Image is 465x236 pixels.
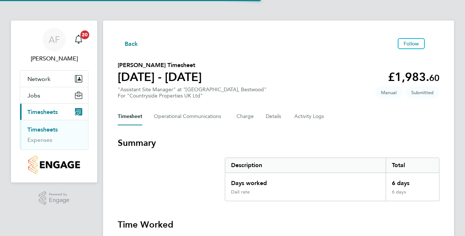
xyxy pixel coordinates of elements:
[294,108,325,125] button: Activity Logs
[118,93,266,99] div: For "Countryside Properties UK Ltd"
[71,28,86,51] a: 20
[20,120,88,150] div: Timesheets
[388,70,439,84] app-decimal: £1,983.
[386,173,439,189] div: 6 days
[118,86,266,99] div: "Assistant Site Manager" at "[GEOGRAPHIC_DATA], Bestwood"
[20,87,88,103] button: Jobs
[20,54,88,63] span: Alan Fox
[20,71,88,87] button: Network
[118,70,202,84] h1: [DATE] - [DATE]
[225,158,386,173] div: Description
[27,108,58,115] span: Timesheets
[386,189,439,201] div: 6 days
[20,104,88,120] button: Timesheets
[80,30,89,39] span: 20
[429,73,439,83] span: 60
[20,156,88,174] a: Go to home page
[20,28,88,63] a: AF[PERSON_NAME]
[27,136,52,143] a: Expenses
[49,35,60,44] span: AF
[266,108,283,125] button: Details
[118,61,202,70] h2: [PERSON_NAME] Timesheet
[231,189,250,195] div: Dail rate
[118,39,138,48] button: Back
[125,40,138,48] span: Back
[386,158,439,173] div: Total
[404,40,419,47] span: Follow
[154,108,225,125] button: Operational Communications
[118,108,142,125] button: Timesheet
[28,156,80,174] img: countryside-properties-logo-retina.png
[237,108,254,125] button: Charge
[49,197,69,203] span: Engage
[375,86,402,99] span: This timesheet was manually created.
[405,86,439,99] span: This timesheet is Submitted.
[118,137,439,149] h3: Summary
[428,42,439,45] button: Timesheets Menu
[49,191,69,198] span: Powered by
[27,92,40,99] span: Jobs
[27,126,58,133] a: Timesheets
[27,75,50,82] span: Network
[225,158,439,201] div: Summary
[398,38,425,49] button: Follow
[225,173,386,189] div: Days worked
[118,219,439,231] h3: Time Worked
[39,191,70,205] a: Powered byEngage
[11,21,97,182] nav: Main navigation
